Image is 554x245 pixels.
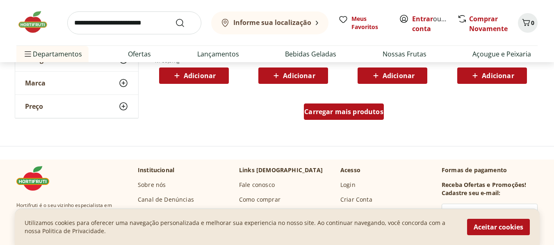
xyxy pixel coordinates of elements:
span: Meus Favoritos [351,15,389,31]
p: Utilizamos cookies para oferecer uma navegação personalizada e melhorar sua experiencia no nosso ... [25,219,457,235]
a: Lançamentos [197,49,239,59]
span: Adicionar [283,72,315,79]
a: Entrar [412,14,433,23]
a: Bebidas Geladas [285,49,336,59]
a: Açougue e Peixaria [472,49,531,59]
button: Adicionar [159,67,229,84]
button: Submit Search [175,18,195,28]
a: Meus Favoritos [338,15,389,31]
span: Adicionar [184,72,216,79]
a: Criar conta [412,14,457,33]
img: Hortifruti [16,166,57,191]
a: Nossas Frutas [383,49,426,59]
a: Fale conosco [239,181,275,189]
span: Departamentos [23,44,82,64]
button: Carrinho [518,13,538,33]
span: Carregar mais produtos [304,108,383,115]
span: Adicionar [383,72,415,79]
button: Aceitar cookies [467,219,530,235]
a: Como comprar [239,196,280,204]
input: search [67,11,201,34]
a: Sobre nós [138,181,166,189]
img: Hortifruti [16,10,57,34]
button: Adicionar [258,67,328,84]
span: ou [412,14,449,34]
h3: Cadastre seu e-mail: [442,189,500,197]
button: Informe sua localização [211,11,328,34]
span: Preço [25,102,43,110]
button: Adicionar [457,67,527,84]
span: Adicionar [482,72,514,79]
a: Canal de Denúncias [138,196,194,204]
p: Institucional [138,166,174,174]
span: Marca [25,79,46,87]
a: Comprar Novamente [469,14,508,33]
a: Criar Conta [340,196,372,204]
button: Adicionar [358,67,427,84]
span: 0 [531,19,534,27]
b: Informe sua localização [233,18,311,27]
button: Marca [15,72,138,94]
a: Login [340,181,356,189]
p: Links [DEMOGRAPHIC_DATA] [239,166,323,174]
button: Menu [23,44,33,64]
a: Ofertas [128,49,151,59]
a: Carregar mais produtos [304,103,384,123]
p: Formas de pagamento [442,166,538,174]
h3: Receba Ofertas e Promoções! [442,181,526,189]
p: Acesso [340,166,360,174]
button: Preço [15,95,138,118]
